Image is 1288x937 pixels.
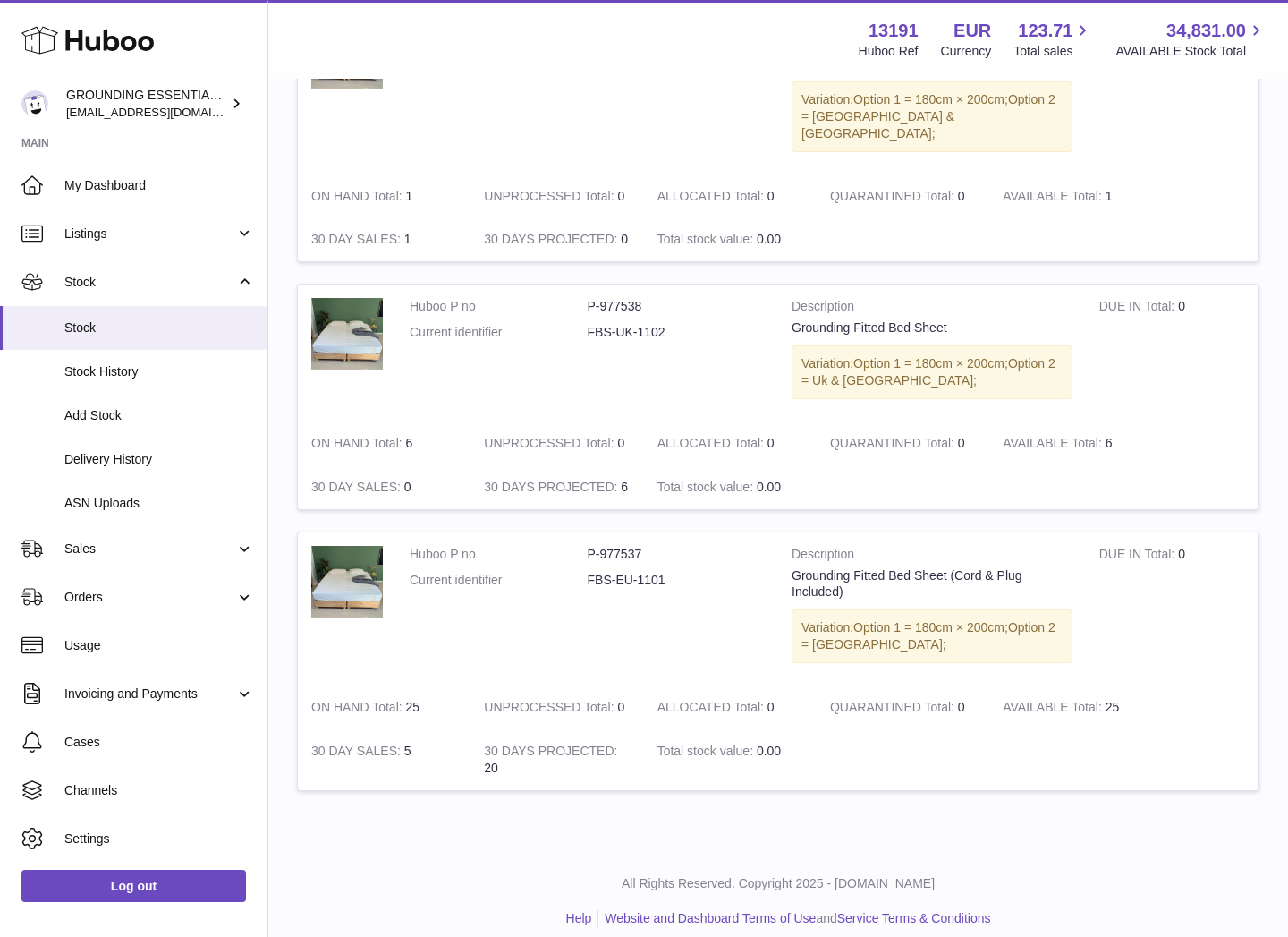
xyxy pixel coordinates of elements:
span: Stock History [64,363,254,380]
dt: Current identifier [410,324,588,341]
strong: ON HAND Total [311,436,406,455]
strong: 30 DAYS PROJECTED [484,480,621,498]
strong: Description [792,546,1072,567]
span: 0.00 [757,480,781,494]
strong: UNPROCESSED Total [484,189,617,208]
span: Option 1 = 180cm × 200cm; [853,92,1008,106]
strong: DUE IN Total [1099,547,1178,566]
td: 1 [989,175,1162,218]
strong: ALLOCATED Total [657,436,767,455]
td: 6 [470,465,643,509]
strong: ALLOCATED Total [657,189,767,208]
td: 25 [989,686,1162,729]
strong: QUARANTINED Total [830,189,958,208]
strong: Total stock value [657,232,757,251]
td: 0 [298,465,470,509]
dd: FBS-EU-1101 [588,572,766,589]
strong: QUARANTINED Total [830,700,958,719]
span: Sales [64,541,235,558]
span: Option 2 = [GEOGRAPHIC_DATA]; [801,620,1055,652]
strong: QUARANTINED Total [830,436,958,455]
td: 1 [298,175,470,218]
span: Cases [64,734,254,751]
strong: 30 DAYS PROJECTED [484,232,621,251]
a: Website and Dashboard Terms of Use [605,911,816,925]
strong: DUE IN Total [1099,299,1178,318]
span: Stock [64,319,254,336]
span: 0 [958,189,965,203]
dt: Current identifier [410,572,588,589]
strong: ALLOCATED Total [657,700,767,719]
strong: UNPROCESSED Total [484,436,617,455]
span: Delivery History [64,451,254,468]
strong: 30 DAY SALES [311,480,404,498]
td: 25 [298,686,470,729]
td: 6 [989,422,1162,465]
strong: AVAILABLE Total [1003,436,1105,455]
a: Help [566,911,592,925]
td: 0 [470,175,643,218]
span: 123.71 [1018,19,1072,43]
span: 0 [958,436,965,450]
span: 0.00 [757,232,781,246]
strong: 30 DAY SALES [311,232,404,251]
td: 0 [470,686,643,729]
span: 0.00 [757,744,781,758]
a: Service Terms & Conditions [837,911,991,925]
strong: ON HAND Total [311,700,406,719]
span: 34,831.00 [1166,19,1246,43]
span: AVAILABLE Stock Total [1115,43,1267,60]
td: 0 [1086,4,1258,174]
dd: P-977537 [588,546,766,563]
td: 1 [298,217,470,261]
span: Option 1 = 180cm × 200cm; [853,356,1008,371]
strong: 30 DAYS PROJECTED [484,744,617,762]
span: Option 2 = Uk & [GEOGRAPHIC_DATA]; [801,356,1055,388]
strong: 13191 [869,19,919,43]
strong: ON HAND Total [311,189,406,208]
strong: 30 DAY SALES [311,744,404,762]
span: Channels [64,782,254,799]
div: Huboo Ref [859,43,919,60]
span: 0 [958,700,965,714]
strong: Description [792,298,1072,319]
span: ASN Uploads [64,495,254,512]
strong: AVAILABLE Total [1003,189,1105,208]
span: Settings [64,831,254,848]
span: Stock [64,274,235,291]
td: 0 [470,422,643,465]
span: Option 2 = [GEOGRAPHIC_DATA] & [GEOGRAPHIC_DATA]; [801,92,1055,141]
td: 5 [298,729,470,790]
span: Total sales [1013,43,1093,60]
a: 123.71 Total sales [1013,19,1093,60]
a: Log out [21,870,246,902]
dt: Huboo P no [410,546,588,563]
div: Currency [941,43,992,60]
strong: Total stock value [657,744,757,762]
dt: Huboo P no [410,298,588,315]
span: Option 1 = 180cm × 200cm; [853,620,1008,635]
div: Grounding Fitted Bed Sheet [792,319,1072,336]
td: 0 [644,686,817,729]
img: product image [311,546,383,618]
div: GROUNDING ESSENTIALS INTERNATIONAL SLU [66,87,227,121]
a: 34,831.00 AVAILABLE Stock Total [1115,19,1267,60]
span: [EMAIL_ADDRESS][DOMAIN_NAME] [66,105,263,119]
strong: Total stock value [657,480,757,498]
td: 0 [470,217,643,261]
strong: AVAILABLE Total [1003,700,1105,719]
span: Listings [64,226,235,243]
img: product image [311,298,383,370]
li: and [598,910,990,927]
div: Variation: [792,345,1072,399]
div: Variation: [792,81,1072,152]
div: Grounding Fitted Bed Sheet (Cord & Plug Included) [792,567,1072,601]
span: Add Stock [64,407,254,424]
td: 20 [470,729,643,790]
dd: FBS-UK-1102 [588,324,766,341]
td: 0 [1086,532,1258,686]
div: Variation: [792,609,1072,663]
p: All Rights Reserved. Copyright 2025 - [DOMAIN_NAME] [283,875,1274,892]
span: Usage [64,637,254,654]
td: 0 [644,175,817,218]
